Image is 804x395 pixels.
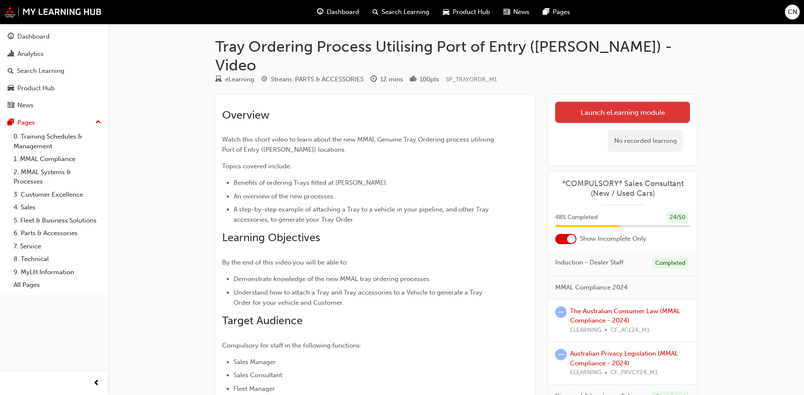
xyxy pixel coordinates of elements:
span: Benefits of ordering Trays fitted at [PERSON_NAME]. [234,179,388,186]
a: 0. Training Schedules & Management [10,130,105,153]
span: CF_PRVCY24_M1 [610,368,658,378]
div: Analytics [17,49,44,59]
span: Demonstrate knowledge of the new MMAL tray ordering processes. [234,275,431,283]
span: Learning Objectives [222,231,320,244]
div: Stream: PARTS & ACCESSORIES [271,75,364,84]
span: Fleet Manager [234,385,275,392]
div: No recorded learning [608,130,683,152]
button: CN [785,5,800,19]
span: ELEARNING [570,325,601,335]
a: *COMPULSORY* Sales Consultant (New / Used Cars) [555,179,690,198]
span: By the end of this video you will be able to: [222,259,348,266]
span: clock-icon [370,76,377,83]
span: A step-by-step example of attaching a Tray to a vehicle in your pipeline, and other Tray accessor... [234,206,490,223]
div: Search Learning [17,66,64,76]
div: Dashboard [17,32,50,42]
span: pages-icon [8,119,14,127]
div: Pages [17,118,35,128]
span: Topics covered include: [222,162,292,170]
a: Australian Privacy Legislation (MMAL Compliance - 2024) [570,350,678,367]
span: Sales Manager [234,358,276,366]
span: up-icon [95,117,101,128]
span: News [513,7,529,17]
a: News [3,97,105,113]
span: CN [788,7,797,17]
span: learningRecordVerb_ATTEMPT-icon [555,306,567,318]
span: news-icon [8,102,14,109]
div: Type [215,74,254,85]
span: guage-icon [8,33,14,41]
span: learningResourceType_ELEARNING-icon [215,76,222,83]
span: An overview of the new processes. [234,192,335,200]
span: guage-icon [317,7,323,17]
a: Product Hub [3,81,105,96]
span: MMAL Compliance 2024 [555,283,628,292]
span: chart-icon [8,50,14,58]
a: 1. MMAL Compliance [10,153,105,166]
span: search-icon [8,67,14,75]
span: CF_ACL24_M1 [610,325,650,335]
a: Launch eLearning module [555,102,690,123]
span: pages-icon [543,7,549,17]
img: mmal [4,6,102,17]
span: Search Learning [382,7,429,17]
span: Product Hub [453,7,490,17]
span: Compulsory for staff in the following functions: [222,342,362,349]
a: Dashboard [3,29,105,45]
span: car-icon [8,85,14,92]
span: target-icon [261,76,267,83]
button: Pages [3,115,105,131]
a: 9. MyLH Information [10,266,105,279]
span: search-icon [373,7,378,17]
a: The Australian Consumer Law (MMAL Compliance - 2024) [570,307,680,325]
span: Learning resource code [446,76,497,83]
div: Product Hub [17,83,55,93]
div: Completed [652,258,688,269]
a: 6. Parts & Accessories [10,227,105,240]
a: All Pages [10,278,105,292]
div: 100 pts [420,75,439,84]
div: Stream [261,74,364,85]
a: car-iconProduct Hub [436,3,497,21]
span: news-icon [504,7,510,17]
a: 5. Fleet & Business Solutions [10,214,105,227]
a: 2. MMAL Systems & Processes [10,166,105,188]
span: Target Audience [222,314,303,327]
a: 4. Sales [10,201,105,214]
div: News [17,100,33,110]
span: Watch this short video to learn about the new MMAL Genuine Tray Ordering process utilising Port o... [222,136,496,153]
span: Pages [553,7,570,17]
span: car-icon [443,7,449,17]
span: Overview [222,108,270,122]
a: guage-iconDashboard [310,3,366,21]
div: Duration [370,74,403,85]
span: prev-icon [93,378,100,389]
a: news-iconNews [497,3,536,21]
span: ELEARNING [570,368,601,378]
a: 7. Service [10,240,105,253]
div: Points [410,74,439,85]
a: 3. Customer Excellence [10,188,105,201]
div: eLearning [225,75,254,84]
h1: Tray Ordering Process Utilising Port of Entry ([PERSON_NAME]) - Video [215,37,697,74]
div: 12 mins [380,75,403,84]
a: 8. Technical [10,253,105,266]
a: search-iconSearch Learning [366,3,436,21]
span: learningRecordVerb_ATTEMPT-icon [555,349,567,360]
a: pages-iconPages [536,3,577,21]
span: 48 % Completed [555,213,598,223]
button: DashboardAnalyticsSearch LearningProduct HubNews [3,27,105,115]
a: Analytics [3,46,105,62]
span: Sales Consultant [234,371,282,379]
div: 24 / 50 [667,212,688,223]
span: Show Incomplete Only [580,234,646,244]
span: Understand how to attach a Tray and Tray accessories to a Vehicle to generate a Tray Order for yo... [234,289,484,306]
a: Search Learning [3,63,105,79]
span: Induction - Dealer Staff [555,258,623,267]
span: Dashboard [327,7,359,17]
span: podium-icon [410,76,416,83]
